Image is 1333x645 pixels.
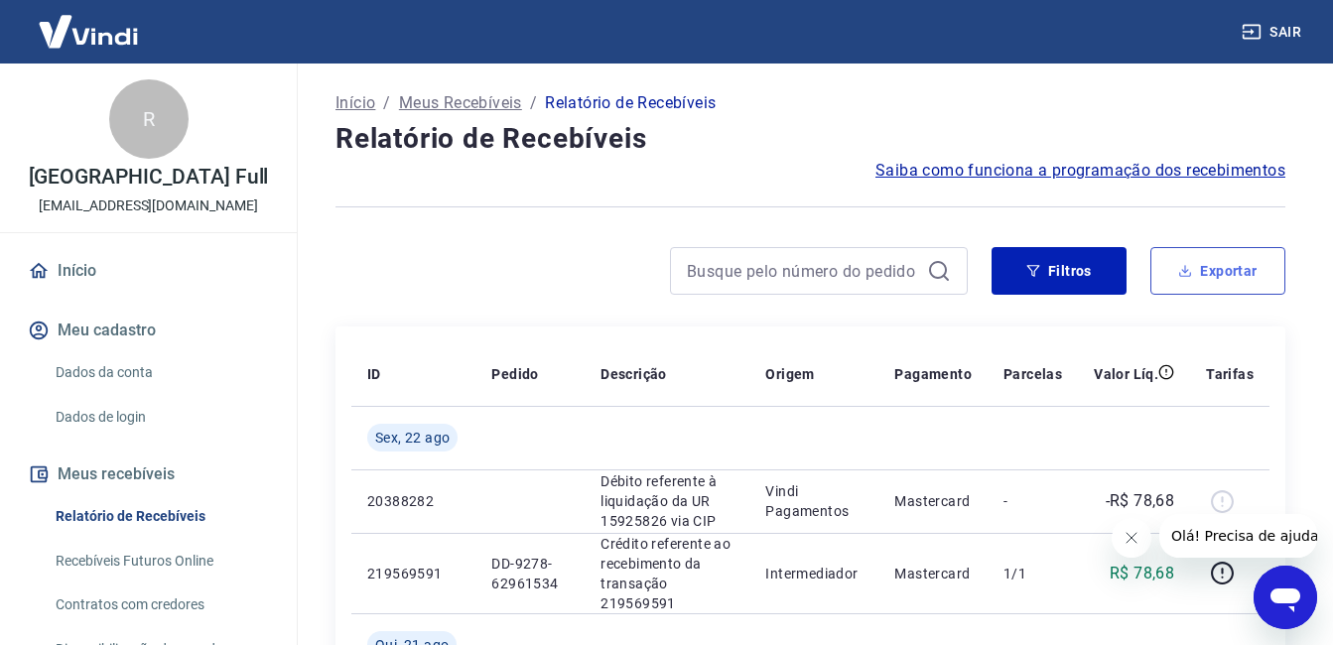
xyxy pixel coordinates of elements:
p: Descrição [600,364,667,384]
p: [GEOGRAPHIC_DATA] Full [29,167,269,188]
p: Intermediador [765,564,863,583]
img: Vindi [24,1,153,62]
p: Parcelas [1003,364,1062,384]
a: Início [335,91,375,115]
a: Contratos com credores [48,584,273,625]
a: Recebíveis Futuros Online [48,541,273,581]
a: Dados de login [48,397,273,438]
p: Mastercard [894,564,972,583]
span: Olá! Precisa de ajuda? [12,14,167,30]
a: Dados da conta [48,352,273,393]
p: -R$ 78,68 [1106,489,1175,513]
span: Sex, 22 ago [375,428,450,448]
p: DD-9278-62961534 [491,554,569,593]
div: R [109,79,189,159]
h4: Relatório de Recebíveis [335,119,1285,159]
iframe: Botão para abrir a janela de mensagens [1254,566,1317,629]
p: Mastercard [894,491,972,511]
button: Sair [1238,14,1309,51]
p: Débito referente à liquidação da UR 15925826 via CIP [600,471,733,531]
input: Busque pelo número do pedido [687,256,919,286]
a: Início [24,249,273,293]
p: Crédito referente ao recebimento da transação 219569591 [600,534,733,613]
p: Tarifas [1206,364,1254,384]
p: 219569591 [367,564,460,583]
button: Meu cadastro [24,309,273,352]
p: Origem [765,364,814,384]
iframe: Fechar mensagem [1112,518,1151,558]
p: Vindi Pagamentos [765,481,863,521]
p: - [1003,491,1062,511]
p: Relatório de Recebíveis [545,91,716,115]
p: / [530,91,537,115]
p: Pagamento [894,364,972,384]
p: Valor Líq. [1094,364,1158,384]
p: [EMAIL_ADDRESS][DOMAIN_NAME] [39,195,258,216]
p: ID [367,364,381,384]
iframe: Mensagem da empresa [1159,514,1317,558]
p: R$ 78,68 [1110,562,1174,585]
button: Exportar [1150,247,1285,295]
p: 20388282 [367,491,460,511]
p: 1/1 [1003,564,1062,583]
a: Meus Recebíveis [399,91,522,115]
a: Saiba como funciona a programação dos recebimentos [875,159,1285,183]
button: Meus recebíveis [24,452,273,496]
button: Filtros [992,247,1127,295]
p: Pedido [491,364,538,384]
p: / [383,91,390,115]
a: Relatório de Recebíveis [48,496,273,537]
